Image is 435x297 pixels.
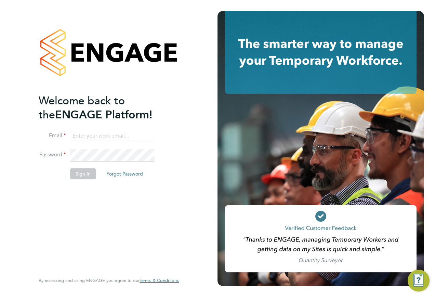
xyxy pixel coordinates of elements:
span: Terms & Conditions [140,277,179,283]
a: Terms & Conditions [140,278,179,283]
label: Email [39,132,66,139]
h2: ENGAGE Platform! [39,94,172,122]
span: Welcome back to the [39,94,125,121]
span: By accessing and using ENGAGE you agree to our [39,277,179,283]
label: Password [39,151,66,158]
input: Enter your work email... [70,130,155,142]
button: Engage Resource Center [408,270,430,292]
button: Forgot Password [101,168,148,179]
button: Sign In [70,168,96,179]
